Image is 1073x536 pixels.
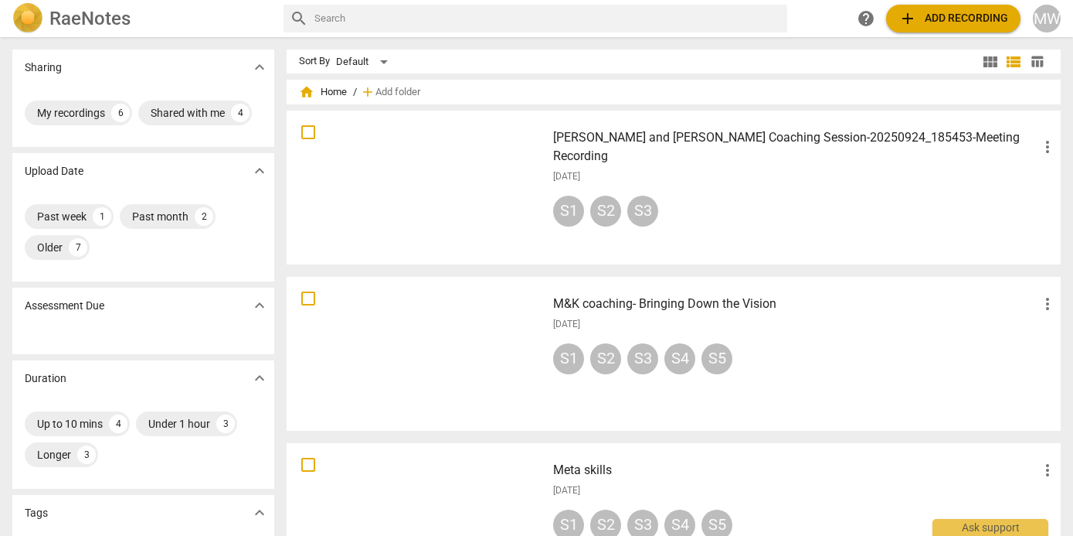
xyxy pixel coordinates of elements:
div: 2 [195,207,213,226]
span: Add folder [375,87,420,98]
span: expand_more [250,504,269,522]
p: Duration [25,370,66,387]
div: Past week [37,209,87,224]
span: home [299,84,314,100]
span: expand_more [250,58,269,77]
div: Default [336,50,393,74]
div: S5 [701,343,732,374]
span: expand_more [250,296,269,315]
div: Past month [132,209,188,224]
h2: RaeNotes [49,8,131,29]
button: Show more [248,56,271,79]
div: Ask support [932,519,1048,536]
button: MW [1033,5,1061,32]
div: 4 [231,104,250,122]
div: S3 [627,196,658,227]
span: expand_more [250,162,269,180]
input: Search [314,6,781,31]
p: Sharing [25,60,62,76]
span: [DATE] [553,170,580,183]
div: 3 [77,446,96,464]
h3: Lenore and Barb Coaching Session-20250924_185453-Meeting Recording [553,128,1038,166]
button: Show more [248,367,271,390]
span: add [360,84,375,100]
div: Longer [37,447,71,463]
p: Upload Date [25,163,83,179]
span: expand_more [250,369,269,387]
span: search [290,9,308,28]
span: / [353,87,357,98]
div: 3 [216,415,235,433]
a: [PERSON_NAME] and [PERSON_NAME] Coaching Session-20250924_185453-Meeting Recording[DATE]S1S2S3 [292,116,1055,259]
span: view_list [1004,53,1023,71]
div: 1 [93,207,111,226]
div: Up to 10 mins [37,416,103,432]
div: S1 [553,196,584,227]
div: My recordings [37,105,105,121]
div: S2 [590,343,621,374]
span: more_vert [1038,461,1057,480]
button: List view [1002,50,1025,73]
span: view_module [981,53,1000,71]
button: Tile view [979,50,1002,73]
div: Older [37,240,63,255]
button: Table view [1025,50,1048,73]
span: more_vert [1038,138,1057,156]
span: Add recording [898,9,1008,28]
a: Help [852,5,880,32]
div: S3 [627,343,658,374]
div: Under 1 hour [148,416,210,432]
h3: M&K coaching- Bringing Down the Vision [553,295,1038,313]
div: Shared with me [151,105,225,121]
button: Show more [248,501,271,524]
span: Home [299,84,347,100]
span: help [857,9,875,28]
span: add [898,9,917,28]
img: Logo [12,3,43,34]
button: Upload [886,5,1020,32]
span: table_chart [1030,54,1044,69]
a: M&K coaching- Bringing Down the Vision[DATE]S1S2S3S4S5 [292,282,1055,425]
span: more_vert [1038,295,1057,313]
button: Show more [248,159,271,183]
div: 4 [109,415,127,433]
span: [DATE] [553,484,580,497]
div: 6 [111,104,130,122]
button: Show more [248,294,271,317]
div: 7 [69,238,87,257]
p: Assessment Due [25,298,104,314]
div: S1 [553,343,584,374]
p: Tags [25,505,48,521]
span: [DATE] [553,318,580,331]
h3: Meta skills [553,461,1038,480]
div: S2 [590,196,621,227]
div: S4 [664,343,695,374]
a: LogoRaeNotes [12,3,271,34]
div: Sort By [299,56,330,67]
